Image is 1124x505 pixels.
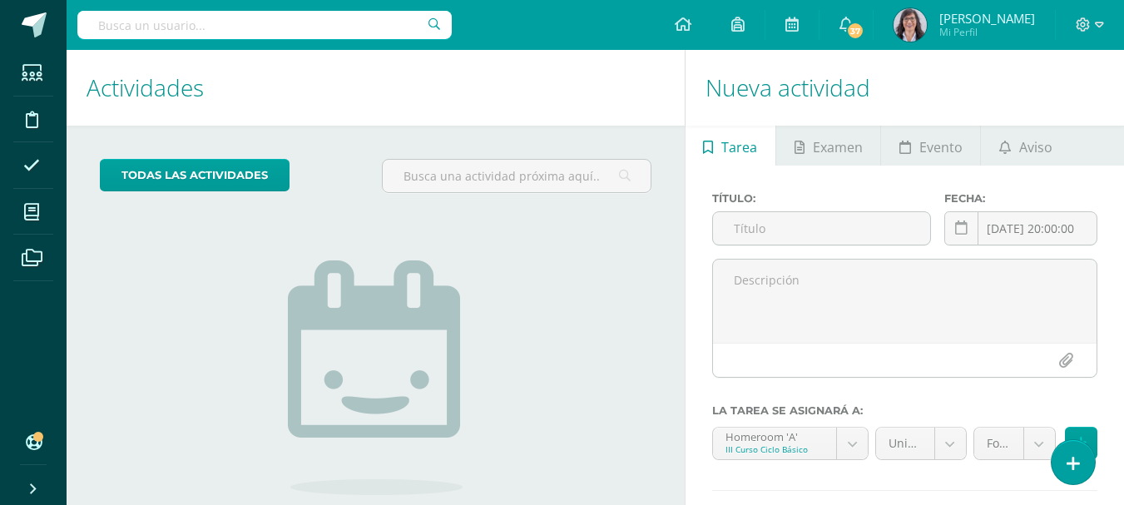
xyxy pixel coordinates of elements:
a: Aviso [981,126,1070,166]
label: La tarea se asignará a: [712,404,1097,417]
div: III Curso Ciclo Básico [725,443,824,455]
a: Formativo (80.0%) [974,428,1055,459]
span: Mi Perfil [939,25,1035,39]
span: [PERSON_NAME] [939,10,1035,27]
div: Homeroom 'A' [725,428,824,443]
input: Busca una actividad próxima aquí... [383,160,650,192]
label: Título: [712,192,932,205]
a: Evento [881,126,980,166]
img: aa844329c5ddd0f4d2dcee79aa38532b.png [894,8,927,42]
a: Examen [776,126,880,166]
img: no_activities.png [288,260,463,495]
label: Fecha: [944,192,1097,205]
a: Tarea [686,126,775,166]
span: Evento [919,127,963,167]
h1: Actividades [87,50,665,126]
a: Unidad 4 [876,428,966,459]
span: Unidad 4 [889,428,922,459]
span: Tarea [721,127,757,167]
span: Formativo (80.0%) [987,428,1011,459]
span: Examen [813,127,863,167]
h1: Nueva actividad [706,50,1104,126]
input: Título [713,212,931,245]
a: Homeroom 'A'III Curso Ciclo Básico [713,428,868,459]
span: 37 [846,22,864,40]
input: Fecha de entrega [945,212,1097,245]
span: Aviso [1019,127,1052,167]
input: Busca un usuario... [77,11,452,39]
a: todas las Actividades [100,159,290,191]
